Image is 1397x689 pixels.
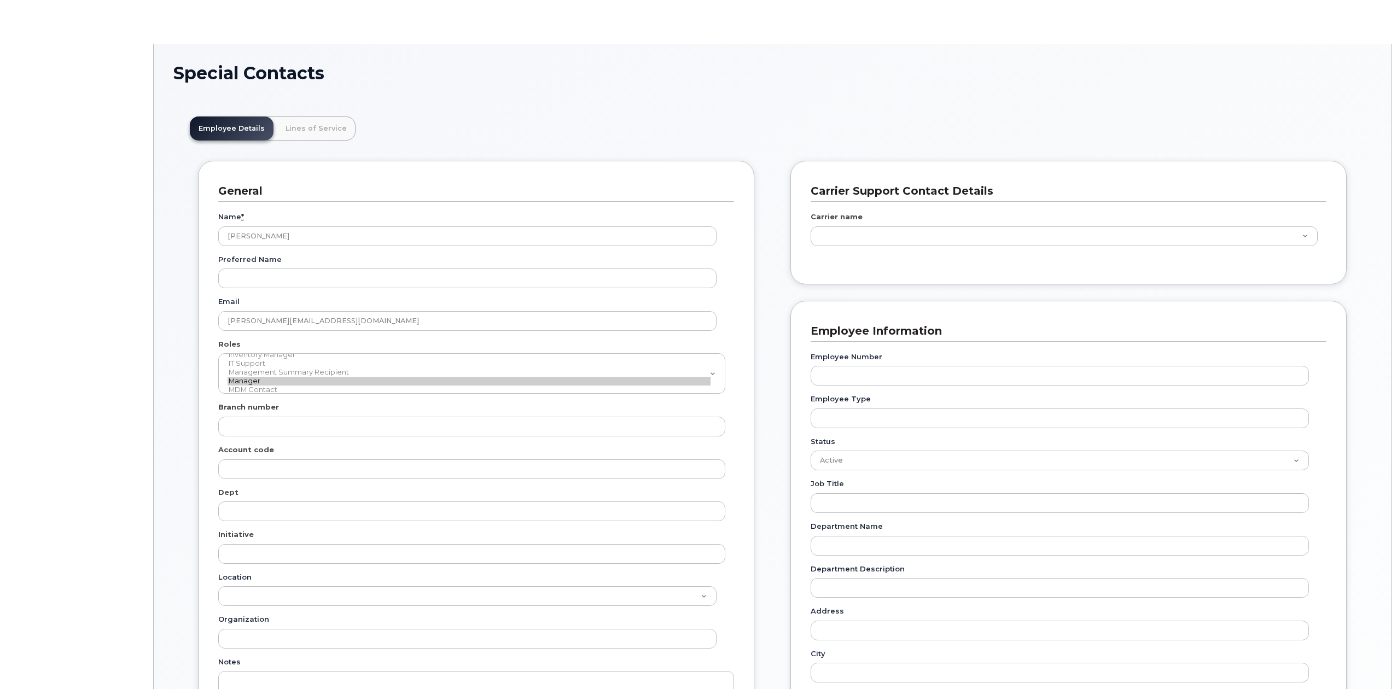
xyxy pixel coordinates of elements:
[241,212,244,221] abbr: required
[218,296,240,307] label: Email
[811,649,825,659] label: City
[218,487,238,498] label: Dept
[811,394,871,404] label: Employee Type
[811,436,835,447] label: Status
[218,212,244,222] label: Name
[811,478,844,489] label: Job Title
[218,339,241,349] label: Roles
[277,116,356,141] a: Lines of Service
[811,606,844,616] label: Address
[228,359,711,368] option: IT Support
[811,212,863,222] label: Carrier name
[218,572,252,582] label: Location
[218,445,274,455] label: Account code
[228,377,711,386] option: Manager
[811,352,882,362] label: Employee Number
[228,386,711,394] option: MDM Contact
[218,614,269,624] label: Organization
[811,324,1318,338] h3: Employee Information
[173,63,1371,83] h1: Special Contacts
[218,254,282,265] label: Preferred Name
[218,529,254,540] label: Initiative
[228,368,711,377] option: Management Summary Recipient
[190,116,273,141] a: Employee Details
[218,657,241,667] label: Notes
[218,402,279,412] label: Branch number
[228,351,711,359] option: Inventory Manager
[811,521,883,532] label: Department Name
[811,564,905,574] label: Department Description
[218,184,726,198] h3: General
[811,184,1318,198] h3: Carrier Support Contact Details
